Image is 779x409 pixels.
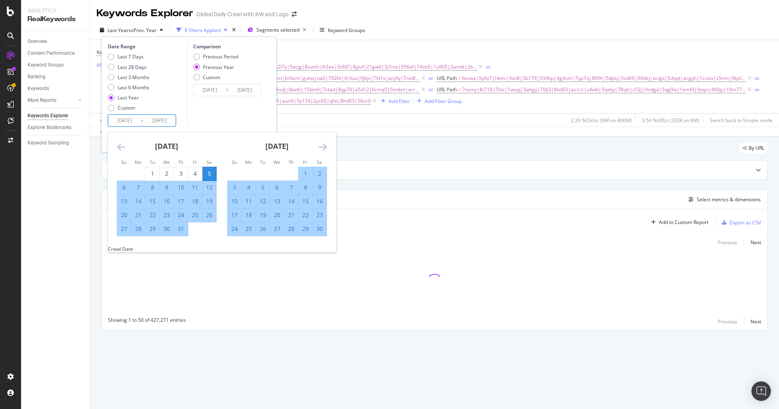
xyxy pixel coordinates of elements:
[256,26,299,33] span: Segments selected
[751,316,761,326] button: Next
[203,74,220,81] div: Custom
[389,98,410,105] div: Add Filter
[697,196,761,203] div: Select metrics & dimensions
[241,222,256,236] td: Selected. Monday, November 25, 2024
[273,159,280,165] small: We
[159,208,174,222] td: Selected. Wednesday, October 23, 2024
[194,84,226,96] input: Start Date
[270,194,284,208] td: Selected. Wednesday, November 13, 2024
[108,115,141,126] input: Start Date
[174,194,188,208] td: Selected. Thursday, October 17, 2024
[188,208,202,222] td: Selected. Friday, October 25, 2024
[174,181,188,194] td: Selected. Thursday, October 10, 2024
[159,181,174,194] td: Selected. Wednesday, October 9, 2024
[486,63,491,70] div: or
[28,49,75,58] div: Content Performance
[28,139,69,147] div: Keyword Sampling
[228,211,241,219] div: 17
[173,24,230,37] button: 8 Filters Applied
[131,197,145,205] div: 14
[241,181,256,194] td: Selected. Monday, November 4, 2024
[378,96,410,106] button: Add Filter
[118,53,144,60] div: Last 7 Days
[131,194,145,208] td: Selected. Monday, October 14, 2024
[260,159,265,165] small: Tu
[28,112,68,120] div: Keywords Explorer
[174,167,188,181] td: Choose Thursday, October 3, 2024 as your check-in date. It’s available.
[202,167,216,181] td: Selected as start date. Saturday, October 5, 2024
[159,194,174,208] td: Selected. Wednesday, October 16, 2024
[146,197,159,205] div: 15
[145,167,159,181] td: Choose Tuesday, October 1, 2024 as your check-in date. It’s available.
[328,27,365,34] div: Keyword Groups
[131,222,145,236] td: Selected. Monday, October 28, 2024
[284,222,298,236] td: Selected. Thursday, November 28, 2024
[299,211,312,219] div: 22
[188,181,202,194] td: Selected. Friday, October 11, 2024
[193,53,238,60] div: Previous Period
[718,316,737,326] button: Previous
[108,104,149,111] div: Custom
[97,61,107,69] button: AND
[256,183,270,192] div: 5
[298,194,312,208] td: Selected. Friday, November 15, 2024
[97,114,120,127] button: Apply
[228,225,241,233] div: 24
[117,208,131,222] td: Selected. Sunday, October 20, 2024
[298,181,312,194] td: Selected. Friday, November 8, 2024
[146,183,159,192] div: 8
[117,197,131,205] div: 13
[160,225,174,233] div: 30
[108,64,149,71] div: Last 28 Days
[241,208,256,222] td: Selected. Monday, November 18, 2024
[284,211,298,219] div: 21
[458,86,461,93] span: =
[174,211,188,219] div: 24
[288,159,294,165] small: Th
[121,159,127,165] small: Su
[146,225,159,233] div: 29
[135,159,142,165] small: Mo
[241,194,256,208] td: Selected. Monday, November 11, 2024
[145,222,159,236] td: Selected. Tuesday, October 29, 2024
[270,183,284,192] div: 6
[256,197,270,205] div: 12
[117,225,131,233] div: 27
[108,53,149,60] div: Last 7 Days
[571,117,632,124] div: 2.29 % Clicks ( 9M on 406M )
[202,208,216,222] td: Selected. Saturday, October 26, 2024
[193,43,264,50] div: Comparison
[718,318,737,325] div: Previous
[188,194,202,208] td: Selected. Friday, October 18, 2024
[706,114,773,127] button: Switch back to Simple mode
[298,208,312,222] td: Selected. Friday, November 22, 2024
[145,194,159,208] td: Selected. Tuesday, October 15, 2024
[174,208,188,222] td: Selected. Thursday, October 24, 2024
[150,159,155,165] small: Tu
[242,197,256,205] div: 11
[131,208,145,222] td: Selected. Monday, October 21, 2024
[28,96,56,105] div: More Reports
[232,159,237,165] small: Su
[312,181,327,194] td: Selected. Saturday, November 9, 2024
[160,183,174,192] div: 9
[270,197,284,205] div: 13
[648,216,708,229] button: Add to Custom Report
[193,159,197,165] small: Fr
[28,73,45,81] div: Ranking
[117,142,125,152] div: Move backward to switch to the previous month.
[755,74,760,82] button: or
[256,194,270,208] td: Selected. Tuesday, November 12, 2024
[228,183,241,192] div: 3
[145,181,159,194] td: Selected. Tuesday, October 8, 2024
[188,167,202,181] td: Choose Friday, October 4, 2024 as your check-in date. It’s available.
[685,195,761,204] button: Select metrics & dimensions
[28,6,83,15] div: Analytics
[256,222,270,236] td: Selected. Tuesday, November 26, 2024
[28,37,47,46] div: Overview
[256,225,270,233] div: 26
[312,222,327,236] td: Selected. Saturday, November 30, 2024
[136,84,420,95] span: 1vlxf|53oom|2onul|3ikd8|79qv|3eou0|5fchc|6iflv|8h7oo|9hsdj|6bxth|15dm9|7vtad|8qp70|a5d12|6rmq5|5i...
[97,6,193,20] div: Keywords Explorer
[270,225,284,233] div: 27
